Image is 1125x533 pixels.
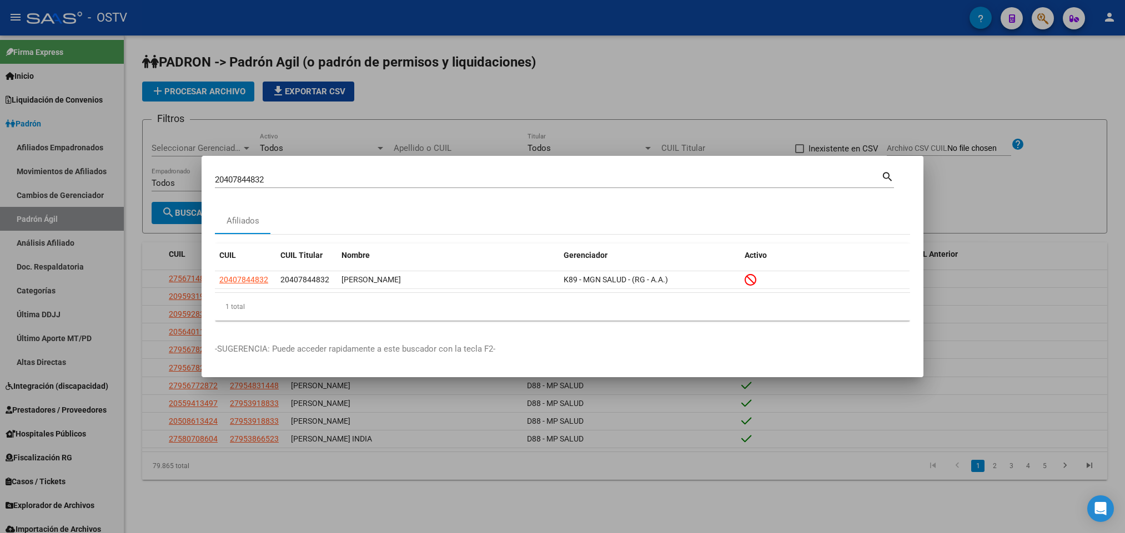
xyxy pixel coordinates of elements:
mat-icon: search [881,169,894,182]
p: -SUGERENCIA: Puede acceder rapidamente a este buscador con la tecla F2- [215,343,910,356]
datatable-header-cell: Activo [740,243,910,267]
span: CUIL Titular [280,251,323,260]
span: Activo [745,251,767,260]
datatable-header-cell: Gerenciador [559,243,740,267]
datatable-header-cell: Nombre [337,243,559,267]
datatable-header-cell: CUIL [215,243,276,267]
span: 20407844832 [280,275,329,284]
div: Open Intercom Messenger [1087,495,1114,522]
span: CUIL [219,251,236,260]
span: Nombre [341,251,370,260]
span: K89 - MGN SALUD - (RG - A.A.) [564,275,668,284]
span: 20407844832 [219,275,268,284]
div: [PERSON_NAME] [341,273,555,286]
datatable-header-cell: CUIL Titular [276,243,337,267]
span: Gerenciador [564,251,607,260]
div: Afiliados [227,215,259,227]
div: 1 total [215,293,910,321]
